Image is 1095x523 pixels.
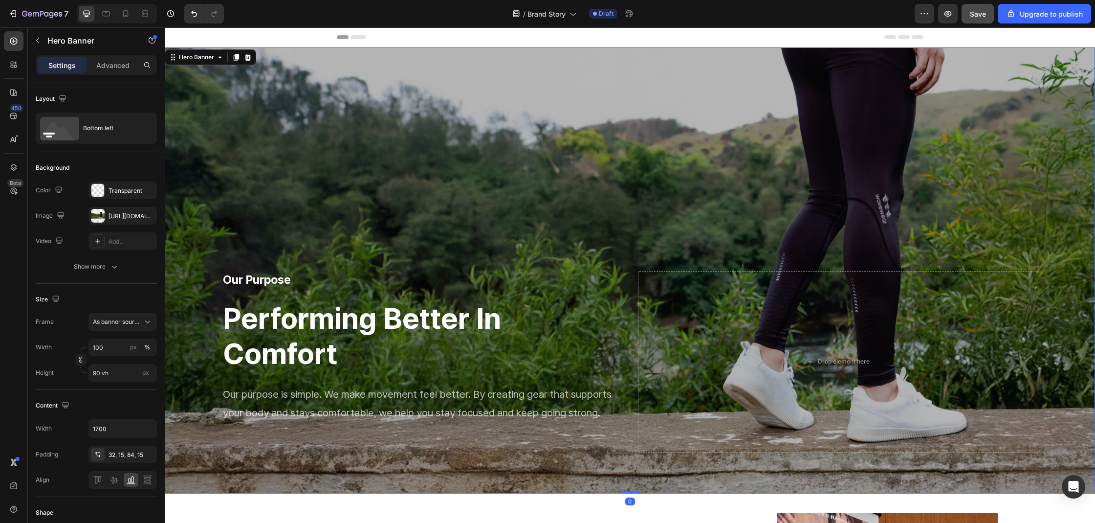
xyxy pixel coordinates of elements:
[36,424,52,433] div: Width
[36,293,62,306] div: Size
[184,4,224,23] div: Undo/Redo
[144,343,150,352] div: %
[970,10,986,18] span: Save
[527,9,566,19] span: Brand Story
[36,258,157,275] button: Show more
[1006,9,1083,19] div: Upgrade to publish
[36,92,68,106] div: Layout
[36,368,54,377] label: Height
[109,212,154,221] div: [URL][DOMAIN_NAME]
[9,104,23,112] div: 450
[460,470,470,478] div: 0
[88,339,157,356] input: px%
[47,35,131,46] p: Hero Banner
[1062,475,1085,499] div: Open Intercom Messenger
[83,117,143,139] div: Bottom left
[36,508,53,517] div: Shape
[36,235,65,248] div: Video
[109,186,154,195] div: Transparent
[93,318,141,326] span: As banner source
[962,4,994,23] button: Save
[36,476,49,484] div: Align
[36,450,58,459] div: Padding
[141,341,153,353] button: px
[36,318,54,326] label: Frame
[36,343,52,352] label: Width
[109,237,154,246] div: Add...
[64,8,68,20] p: 7
[36,209,66,223] div: Image
[128,341,139,353] button: %
[12,25,51,34] div: Hero Banner
[130,343,137,352] div: px
[88,364,157,382] input: px
[523,9,526,19] span: /
[165,27,1095,523] iframe: Design area
[599,9,613,18] span: Draft
[74,262,119,272] div: Show more
[48,60,76,70] p: Settings
[7,179,23,187] div: Beta
[36,184,65,197] div: Color
[109,451,154,459] div: 32, 15, 84, 15
[142,369,149,376] span: px
[88,313,157,331] button: As banner source
[653,330,705,338] div: Drop element here
[998,4,1091,23] button: Upgrade to publish
[89,420,156,437] input: Auto
[4,4,73,23] button: 7
[36,399,71,412] div: Content
[36,163,69,172] div: Background
[96,60,130,70] p: Advanced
